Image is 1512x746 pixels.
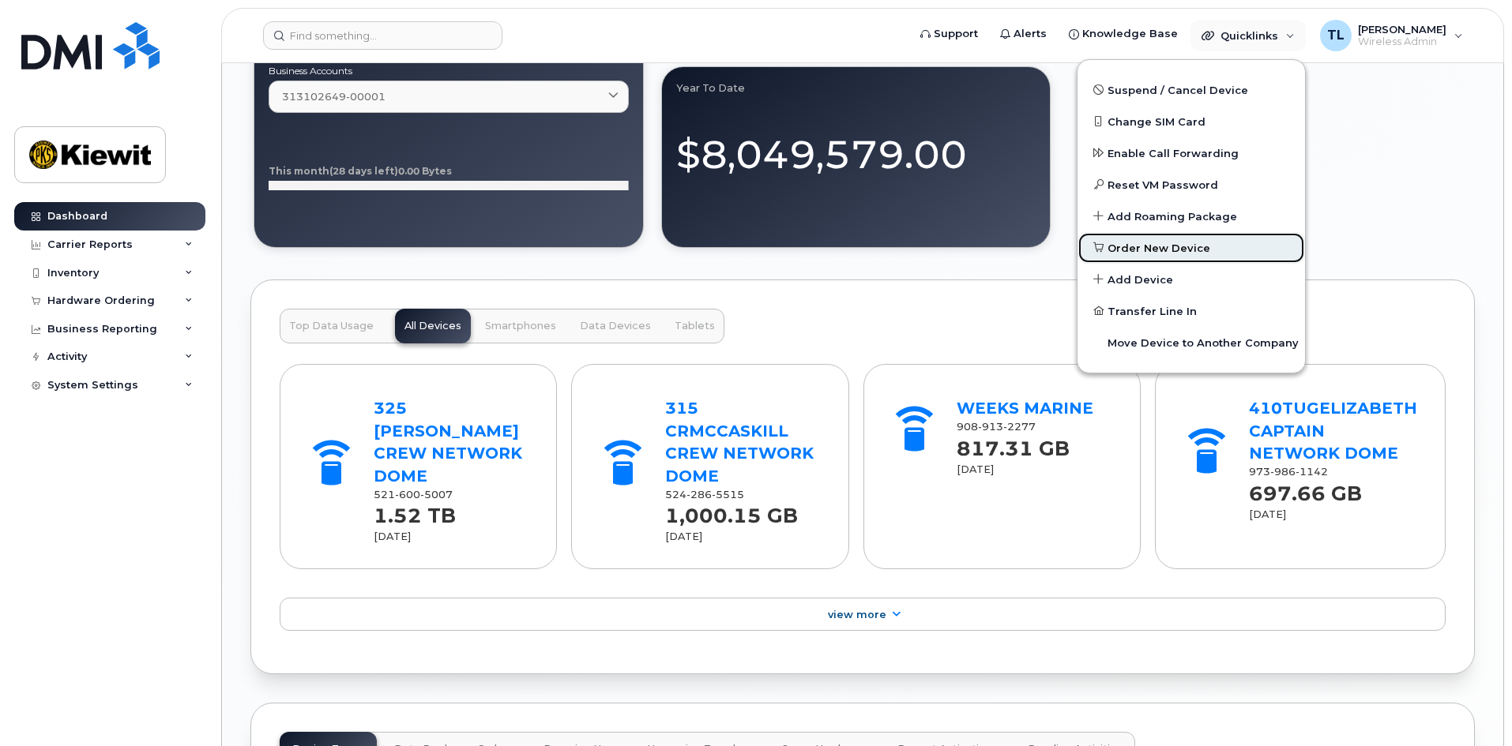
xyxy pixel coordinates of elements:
[1249,399,1417,463] a: 410TUGELIZABETH CAPTAIN NETWORK DOME
[989,18,1058,50] a: Alerts
[1108,209,1237,225] span: Add Roaming Package
[1358,36,1446,48] span: Wireless Admin
[1108,336,1299,351] span: Move Device to Another Company
[374,495,456,527] strong: 1.52 TB
[676,81,1036,94] div: Year to Date
[665,399,814,485] a: 315 CRMCCASKILL CREW NETWORK DOME
[269,66,629,76] label: Business Accounts
[957,399,1093,418] a: WEEKS MARINE
[1108,241,1210,257] span: Order New Device
[420,489,453,500] span: 5007
[374,530,528,544] div: [DATE]
[1221,29,1278,42] span: Quicklinks
[395,489,420,500] span: 600
[1443,677,1500,734] iframe: Messenger Launcher
[485,320,556,332] span: Smartphones
[957,428,1070,460] strong: 817.31 GB
[269,165,329,177] tspan: This month
[1270,466,1296,478] span: 986
[1014,26,1047,42] span: Alerts
[280,598,1446,631] a: View More
[1082,26,1178,42] span: Knowledge Base
[934,26,978,42] span: Support
[665,489,744,500] span: 524
[1078,232,1305,264] a: Order New Device
[957,421,1036,433] span: 908
[828,609,886,620] span: View More
[1058,18,1189,50] a: Knowledge Base
[580,320,651,332] span: Data Devices
[665,530,820,544] div: [DATE]
[1108,114,1205,130] span: Change SIM Card
[329,165,398,177] tspan: (28 days left)
[1358,23,1446,36] span: [PERSON_NAME]
[978,421,1003,433] span: 913
[1078,264,1305,295] a: Add Device
[1108,83,1248,99] span: Suspend / Cancel Device
[374,489,453,500] span: 521
[282,89,386,104] span: 313102649-00001
[1108,146,1239,162] span: Enable Call Forwarding
[1249,508,1417,522] div: [DATE]
[1003,421,1036,433] span: 2277
[1309,20,1474,51] div: Tanner Lamoree
[665,309,724,343] button: Tablets
[712,489,744,500] span: 5515
[665,495,798,527] strong: 1,000.15 GB
[675,320,715,332] span: Tablets
[263,21,502,50] input: Find something...
[1327,26,1345,45] span: TL
[676,114,1036,182] div: $8,049,579.00
[1296,466,1328,478] span: 1142
[374,399,522,485] a: 325 [PERSON_NAME] CREW NETWORK DOME
[1249,466,1328,478] span: 973
[686,489,712,500] span: 286
[1108,178,1218,193] span: Reset VM Password
[1190,20,1306,51] div: Quicklinks
[570,309,660,343] button: Data Devices
[1108,272,1173,288] span: Add Device
[1249,473,1362,505] strong: 697.66 GB
[280,309,383,343] button: Top Data Usage
[289,320,374,332] span: Top Data Usage
[909,18,989,50] a: Support
[476,309,566,343] button: Smartphones
[269,81,629,113] a: 313102649-00001
[1108,304,1197,320] span: Transfer Line In
[957,463,1111,477] div: [DATE]
[398,165,452,177] tspan: 0.00 Bytes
